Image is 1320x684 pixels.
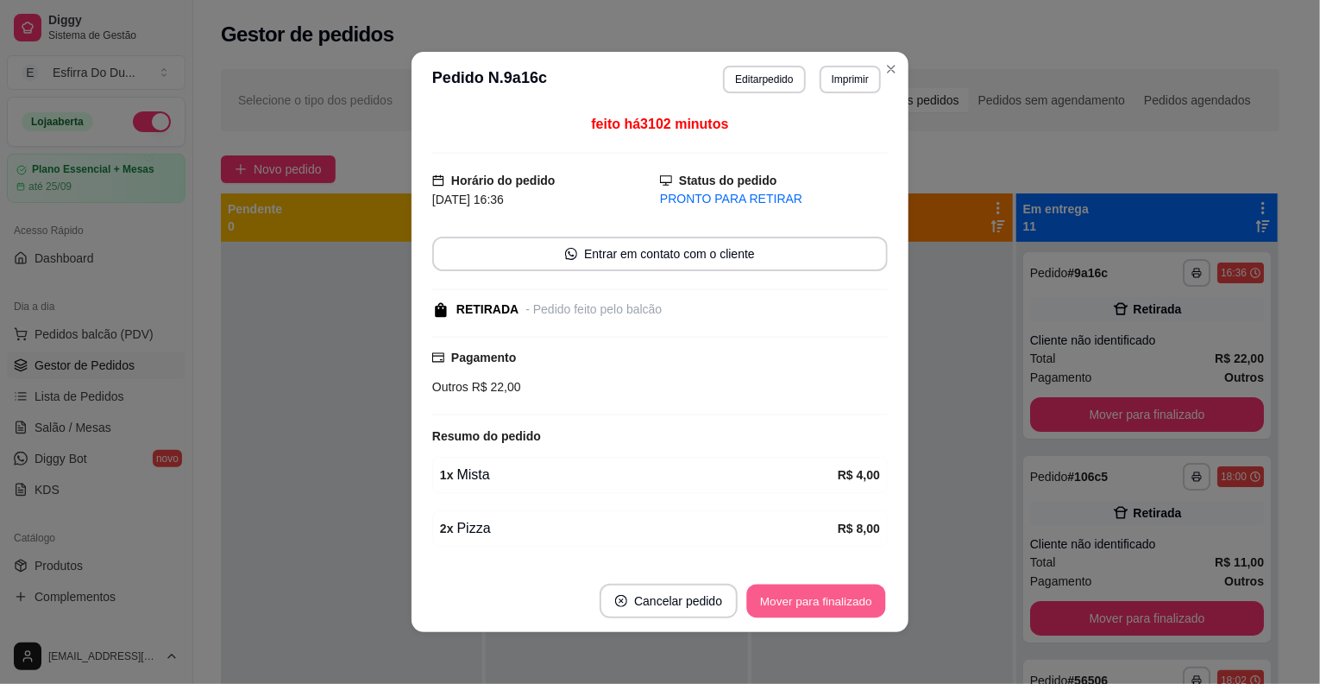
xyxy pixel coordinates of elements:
button: close-circleCancelar pedido [600,584,738,618]
div: PRONTO PARA RETIRAR [660,190,888,208]
strong: 2 x [440,522,454,535]
span: [DATE] 16:36 [432,193,504,206]
span: feito há 3102 minutos [591,117,728,131]
button: Mover para finalizado [747,585,886,618]
strong: R$ 8,00 [838,522,880,535]
button: Close [877,55,905,83]
div: Pizza [440,518,838,539]
strong: Status do pedido [679,174,777,187]
strong: R$ 4,00 [838,468,880,482]
h3: Pedido N. 9a16c [432,66,547,93]
strong: 1 x [440,468,454,482]
strong: Horário do pedido [451,174,556,187]
div: Mista [440,465,838,485]
span: desktop [660,174,672,187]
strong: Pagamento [451,351,516,364]
button: Imprimir [820,66,881,93]
span: whats-app [565,248,577,260]
button: whats-appEntrar em contato com o cliente [432,237,888,271]
button: Editarpedido [723,66,805,93]
div: - Pedido feito pelo balcão [525,301,662,319]
span: R$ 22,00 [468,380,521,394]
span: calendar [432,174,444,187]
span: Outros [432,380,468,394]
div: RETIRADA [456,301,519,319]
strong: Resumo do pedido [432,429,541,443]
span: close-circle [615,595,627,607]
span: credit-card [432,351,444,364]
